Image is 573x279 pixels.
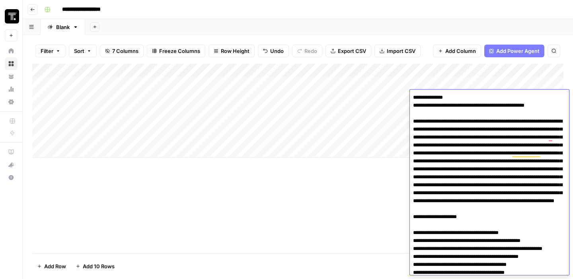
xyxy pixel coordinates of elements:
[5,57,18,70] a: Browse
[433,45,481,57] button: Add Column
[484,45,544,57] button: Add Power Agent
[5,70,18,83] a: Your Data
[5,45,18,57] a: Home
[5,146,18,158] a: AirOps Academy
[387,47,415,55] span: Import CSV
[35,45,66,57] button: Filter
[5,83,18,96] a: Usage
[5,159,17,171] div: What's new?
[5,171,18,184] button: Help + Support
[100,45,144,57] button: 7 Columns
[41,47,53,55] span: Filter
[32,260,71,273] button: Add Row
[5,9,19,23] img: Thoughtspot Logo
[147,45,205,57] button: Freeze Columns
[56,23,70,31] div: Blank
[496,47,540,55] span: Add Power Agent
[74,47,84,55] span: Sort
[69,45,97,57] button: Sort
[325,45,371,57] button: Export CSV
[374,45,421,57] button: Import CSV
[44,262,66,270] span: Add Row
[5,96,18,108] a: Settings
[209,45,255,57] button: Row Height
[258,45,289,57] button: Undo
[221,47,249,55] span: Row Height
[304,47,317,55] span: Redo
[5,6,18,26] button: Workspace: Thoughtspot
[292,45,322,57] button: Redo
[83,262,115,270] span: Add 10 Rows
[445,47,476,55] span: Add Column
[338,47,366,55] span: Export CSV
[5,158,18,171] button: What's new?
[112,47,138,55] span: 7 Columns
[159,47,200,55] span: Freeze Columns
[71,260,119,273] button: Add 10 Rows
[41,19,85,35] a: Blank
[270,47,284,55] span: Undo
